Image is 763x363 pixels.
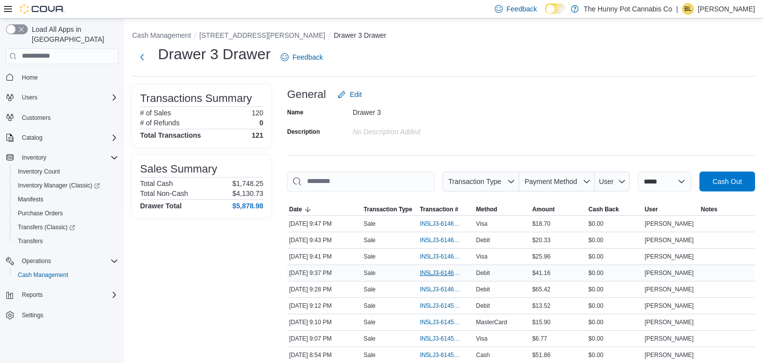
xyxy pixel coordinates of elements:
span: Transfers (Classic) [18,223,75,231]
p: | [676,3,678,15]
p: Sale [364,318,376,326]
div: Drawer 3 [353,104,486,116]
p: Sale [364,351,376,359]
a: Transfers (Classic) [10,220,122,234]
span: Purchase Orders [18,209,63,217]
span: Debit [476,269,490,277]
span: User [599,178,614,185]
p: Sale [364,220,376,228]
button: Transaction # [418,203,474,215]
h4: Total Transactions [140,131,201,139]
div: $0.00 [587,234,643,246]
span: [PERSON_NAME] [645,253,694,261]
a: Manifests [14,193,47,205]
span: $13.52 [532,302,550,310]
span: Method [476,205,497,213]
a: Home [18,72,42,84]
button: Transaction Type [443,172,519,191]
span: Transfers [14,235,118,247]
p: 120 [252,109,263,117]
a: Transfers [14,235,47,247]
h6: # of Refunds [140,119,179,127]
span: Purchase Orders [14,207,118,219]
button: Method [474,203,530,215]
span: Transaction Type [364,205,412,213]
a: Settings [18,309,47,321]
button: Payment Method [519,172,595,191]
button: Settings [2,308,122,322]
button: Catalog [18,132,46,144]
h3: General [287,89,326,100]
button: Inventory [2,151,122,165]
label: Description [287,128,320,136]
button: Next [132,47,152,67]
span: $6.77 [532,335,547,343]
button: Date [287,203,362,215]
span: Debit [476,236,490,244]
span: IN5LJ3-6146254 [420,220,462,228]
button: Reports [2,288,122,302]
div: [DATE] 9:07 PM [287,333,362,345]
span: [PERSON_NAME] [645,285,694,293]
a: Transfers (Classic) [14,221,79,233]
div: [DATE] 9:10 PM [287,316,362,328]
span: Users [22,93,37,101]
button: Cash Management [132,31,191,39]
h1: Drawer 3 Drawer [158,44,271,64]
span: Transfers (Classic) [14,221,118,233]
button: Cash Out [699,172,755,191]
a: Customers [18,112,55,124]
button: Transfers [10,234,122,248]
div: No Description added [353,124,486,136]
span: [PERSON_NAME] [645,318,694,326]
span: Inventory Manager (Classic) [18,181,100,189]
p: 0 [259,119,263,127]
span: Amount [532,205,554,213]
div: $0.00 [587,267,643,279]
span: IN5LJ3-6145871 [420,335,462,343]
button: Inventory [18,152,50,164]
button: Users [18,91,41,103]
button: Transaction Type [362,203,418,215]
button: Edit [334,85,366,104]
span: Edit [350,90,362,99]
button: Amount [530,203,586,215]
span: $25.96 [532,253,550,261]
span: User [645,205,658,213]
span: Manifests [14,193,118,205]
span: Transaction # [420,205,458,213]
div: $0.00 [587,333,643,345]
span: $41.16 [532,269,550,277]
h6: Total Non-Cash [140,189,188,197]
span: Cash Out [712,177,742,186]
button: Purchase Orders [10,206,122,220]
span: Payment Method [525,178,577,185]
span: $51.86 [532,351,550,359]
p: The Hunny Pot Cannabis Co [584,3,672,15]
span: Inventory Manager (Classic) [14,180,118,191]
h6: Total Cash [140,180,173,187]
span: Feedback [507,4,537,14]
button: IN5LJ3-6145871 [420,333,472,345]
button: IN5LJ3-6146215 [420,234,472,246]
a: Inventory Manager (Classic) [14,180,104,191]
div: $0.00 [587,218,643,230]
span: Home [18,71,118,84]
button: Catalog [2,131,122,145]
span: IN5LJ3-6146068 [420,285,462,293]
span: IN5LJ3-6146158 [420,269,462,277]
a: Purchase Orders [14,207,67,219]
div: $0.00 [587,283,643,295]
button: [STREET_ADDRESS][PERSON_NAME] [199,31,325,39]
span: Settings [18,309,118,321]
div: [DATE] 9:12 PM [287,300,362,312]
span: Manifests [18,195,43,203]
a: Feedback [277,47,327,67]
button: IN5LJ3-6146068 [420,283,472,295]
button: User [595,172,630,191]
span: Settings [22,311,43,319]
p: Sale [364,253,376,261]
h6: # of Sales [140,109,171,117]
span: IN5LJ3-6145925 [420,302,462,310]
